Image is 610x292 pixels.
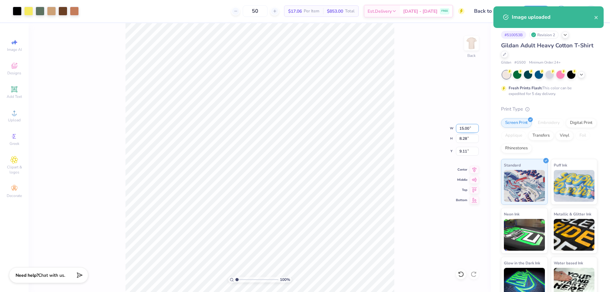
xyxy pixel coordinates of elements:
span: Middle [456,178,467,182]
strong: Need help? [16,272,38,278]
span: Glow in the Dark Ink [504,260,540,266]
span: Gildan Adult Heavy Cotton T-Shirt [501,42,593,49]
div: Rhinestones [501,144,532,153]
span: Upload [8,118,21,123]
span: # G500 [514,60,526,65]
div: This color can be expedited for 5 day delivery. [509,85,587,97]
img: Neon Ink [504,219,545,251]
span: Clipart & logos [3,165,25,175]
span: [DATE] - [DATE] [403,8,437,15]
span: Greek [10,141,19,146]
span: Water based Ink [554,260,583,266]
div: Foil [575,131,590,140]
span: Designs [7,71,21,76]
span: Chat with us. [38,272,65,278]
img: Metallic & Glitter Ink [554,219,595,251]
div: Embroidery [534,118,564,128]
span: $17.06 [288,8,302,15]
span: FREE [441,9,448,13]
span: Neon Ink [504,211,519,217]
div: Print Type [501,105,597,113]
span: Per Item [304,8,319,15]
span: Add Text [7,94,22,99]
button: close [594,13,599,21]
div: Vinyl [556,131,573,140]
div: Applique [501,131,526,140]
div: Revision 2 [529,31,559,39]
span: Minimum Order: 24 + [529,60,561,65]
span: $853.00 [327,8,343,15]
img: Back [465,37,478,50]
input: – – [243,5,268,17]
span: Metallic & Glitter Ink [554,211,591,217]
img: Standard [504,170,545,202]
input: Untitled Design [469,5,516,17]
span: Top [456,188,467,192]
span: Standard [504,162,521,168]
span: Bottom [456,198,467,202]
span: Decorate [7,193,22,198]
div: Transfers [528,131,554,140]
div: # 510053B [501,31,526,39]
img: Puff Ink [554,170,595,202]
span: Total [345,8,355,15]
span: Image AI [7,47,22,52]
span: Puff Ink [554,162,567,168]
div: Image uploaded [512,13,594,21]
div: Digital Print [566,118,597,128]
span: Gildan [501,60,511,65]
strong: Fresh Prints Flash: [509,85,542,91]
div: Back [467,53,476,58]
span: 100 % [280,277,290,282]
div: Screen Print [501,118,532,128]
span: Center [456,167,467,172]
span: Est. Delivery [368,8,392,15]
